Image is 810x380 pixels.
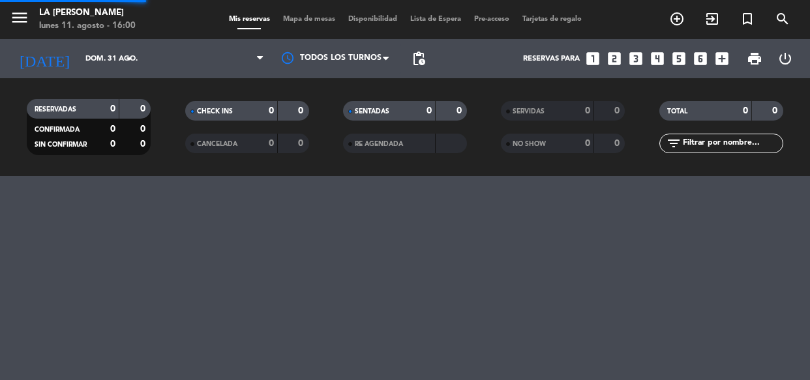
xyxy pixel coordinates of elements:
[140,139,148,149] strong: 0
[110,139,115,149] strong: 0
[457,106,464,115] strong: 0
[269,106,274,115] strong: 0
[35,126,80,133] span: CONFIRMADA
[197,108,233,115] span: CHECK INS
[355,141,403,147] span: RE AGENDADA
[704,11,720,27] i: exit_to_app
[110,124,115,134] strong: 0
[298,106,306,115] strong: 0
[39,7,136,20] div: La [PERSON_NAME]
[614,139,622,148] strong: 0
[110,104,115,113] strong: 0
[777,51,793,66] i: power_settings_new
[404,16,468,23] span: Lista de Espera
[35,106,76,113] span: RESERVADAS
[10,44,79,73] i: [DATE]
[740,11,755,27] i: turned_in_not
[585,139,590,148] strong: 0
[121,51,137,66] i: arrow_drop_down
[140,104,148,113] strong: 0
[627,50,644,67] i: looks_3
[427,106,432,115] strong: 0
[468,16,516,23] span: Pre-acceso
[342,16,404,23] span: Disponibilidad
[222,16,277,23] span: Mis reservas
[140,124,148,134] strong: 0
[606,50,623,67] i: looks_two
[770,39,801,78] div: LOG OUT
[298,139,306,148] strong: 0
[197,141,237,147] span: CANCELADA
[682,136,783,151] input: Filtrar por nombre...
[775,11,790,27] i: search
[585,106,590,115] strong: 0
[513,141,546,147] span: NO SHOW
[35,141,87,148] span: SIN CONFIRMAR
[269,139,274,148] strong: 0
[713,50,730,67] i: add_box
[516,16,588,23] span: Tarjetas de regalo
[411,51,427,66] span: pending_actions
[10,8,29,27] i: menu
[39,20,136,33] div: lunes 11. agosto - 16:00
[669,11,685,27] i: add_circle_outline
[10,8,29,32] button: menu
[670,50,687,67] i: looks_5
[772,106,780,115] strong: 0
[692,50,709,67] i: looks_6
[667,108,687,115] span: TOTAL
[649,50,666,67] i: looks_4
[743,106,748,115] strong: 0
[277,16,342,23] span: Mapa de mesas
[614,106,622,115] strong: 0
[523,55,580,63] span: Reservas para
[584,50,601,67] i: looks_one
[355,108,389,115] span: SENTADAS
[666,136,682,151] i: filter_list
[513,108,545,115] span: SERVIDAS
[747,51,762,66] span: print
